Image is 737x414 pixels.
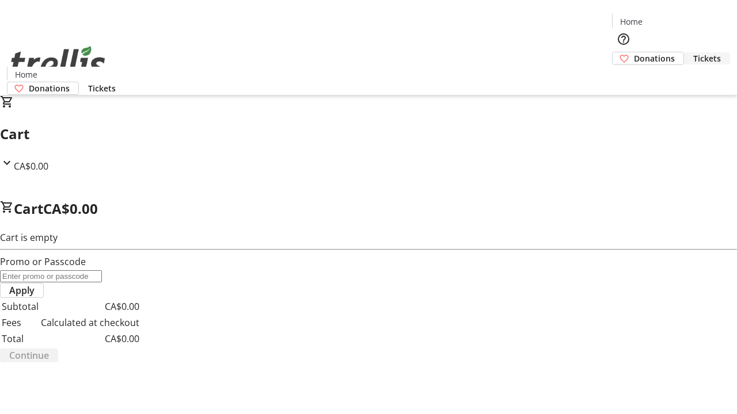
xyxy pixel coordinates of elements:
span: Donations [29,82,70,94]
img: Orient E2E Organization VdKtsHugBu's Logo [7,33,109,91]
a: Home [7,68,44,80]
span: Home [15,68,37,80]
button: Help [612,28,635,51]
button: Cart [612,65,635,88]
td: CA$0.00 [40,299,140,314]
td: Calculated at checkout [40,315,140,330]
span: Tickets [88,82,116,94]
a: Tickets [79,82,125,94]
td: Total [1,331,39,346]
span: Donations [634,52,675,64]
span: CA$0.00 [43,199,98,218]
a: Tickets [684,52,730,64]
td: CA$0.00 [40,331,140,346]
span: Home [620,16,643,28]
a: Donations [612,52,684,65]
a: Donations [7,82,79,95]
a: Home [613,16,649,28]
span: Apply [9,283,35,297]
td: Subtotal [1,299,39,314]
td: Fees [1,315,39,330]
span: Tickets [693,52,721,64]
span: CA$0.00 [14,160,48,172]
